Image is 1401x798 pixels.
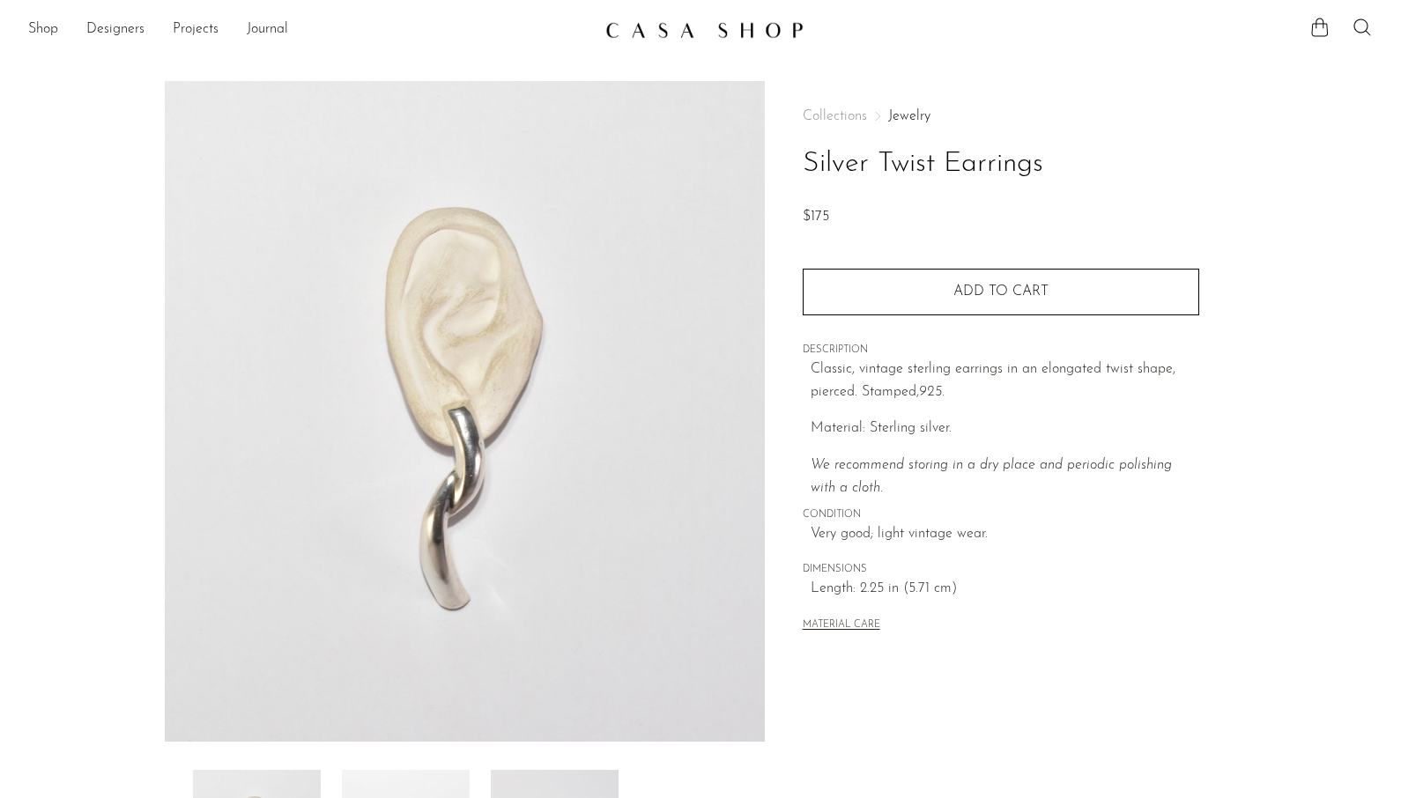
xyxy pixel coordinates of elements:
[247,18,288,41] a: Journal
[919,385,945,399] em: 925.
[811,578,1199,601] span: Length: 2.25 in (5.71 cm)
[803,109,1199,123] nav: Breadcrumbs
[811,523,1199,546] span: Very good; light vintage wear.
[803,109,867,123] span: Collections
[888,109,930,123] a: Jewelry
[803,343,1199,358] span: DESCRIPTION
[28,15,591,45] ul: NEW HEADER MENU
[165,81,765,742] img: Silver Twist Earrings
[28,18,58,41] a: Shop
[811,417,1199,440] p: Material: Sterling silver.
[953,284,1049,299] span: Add to cart
[803,269,1199,314] button: Add to cart
[811,358,1199,403] p: Classic, vintage sterling earrings in an elongated twist shape, pierced. Stamped,
[803,562,1199,578] span: DIMENSIONS
[803,507,1199,523] span: CONDITION
[803,210,829,224] span: $175
[173,18,219,41] a: Projects
[803,619,880,632] button: MATERIAL CARE
[803,142,1199,187] h1: Silver Twist Earrings
[811,458,1172,495] i: We recommend storing in a dry place and periodic polishing with a cloth.
[86,18,145,41] a: Designers
[28,15,591,45] nav: Desktop navigation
